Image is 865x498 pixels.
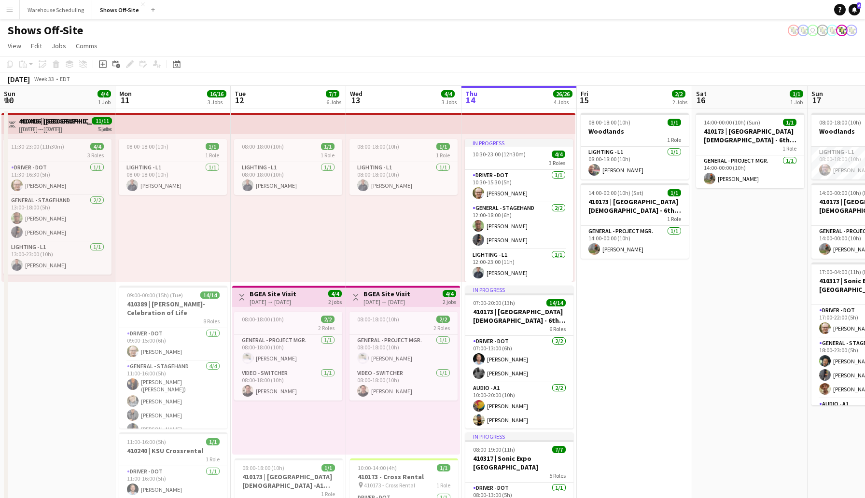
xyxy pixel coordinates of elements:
span: Edit [31,41,42,50]
span: 1/1 [321,143,335,150]
span: 14:00-00:00 (10h) (Sat) [588,189,643,196]
app-user-avatar: Labor Coordinator [797,25,809,36]
app-user-avatar: Labor Coordinator [846,25,857,36]
h3: 410173 | [GEOGRAPHIC_DATA][DEMOGRAPHIC_DATA] - 6th Grade Fall Camp FFA 2025 [581,197,689,215]
span: 11/11 [93,117,112,124]
h3: Woodlands [581,127,689,136]
div: 5 jobs [98,124,112,133]
span: 410173 - Cross Rental [364,482,415,489]
h3: 410389 | [PERSON_NAME]- Celebration of Life [119,300,227,317]
app-card-role: Lighting - L11/112:00-23:00 (11h)[PERSON_NAME] [465,249,573,282]
div: EDT [60,75,70,83]
span: 3 Roles [549,159,565,166]
button: Shows Off-Site [92,0,147,19]
span: Jobs [52,41,66,50]
app-card-role: General - Stagehand2/213:00-18:00 (5h)[PERSON_NAME][PERSON_NAME] [3,195,112,242]
h3: BGEA Site Visit [250,290,296,298]
app-job-card: 08:00-18:00 (10h)2/22 RolesGeneral - Project Mgr.1/108:00-18:00 (10h)[PERSON_NAME]Video - Switche... [349,312,458,401]
span: Fri [581,89,588,98]
app-card-role: Lighting - L11/108:00-18:00 (10h)[PERSON_NAME] [234,162,342,195]
app-card-role: Lighting - L11/108:00-18:00 (10h)[PERSON_NAME] [119,162,227,195]
app-job-card: In progress07:00-20:00 (13h)14/14410173 | [GEOGRAPHIC_DATA][DEMOGRAPHIC_DATA] - 6th Grade Fall Ca... [465,286,573,429]
span: 1/1 [437,464,450,471]
span: 4/4 [552,151,565,158]
app-job-card: 14:00-00:00 (10h) (Sun)1/1410173 | [GEOGRAPHIC_DATA][DEMOGRAPHIC_DATA] - 6th Grade Fall Camp FFA ... [696,113,804,188]
app-card-role: Audio - A12/210:00-20:00 (10h)[PERSON_NAME][PERSON_NAME] [465,383,573,429]
span: 08:00-18:00 (10h) [242,464,284,471]
span: 1 Role [667,215,681,222]
app-card-role: General - Stagehand2/212:00-18:00 (6h)[PERSON_NAME][PERSON_NAME] [465,203,573,249]
h3: 410173 | [GEOGRAPHIC_DATA][DEMOGRAPHIC_DATA] - 6th Grade Fall Camp FFA 2025 [465,307,573,325]
div: [DATE] [8,74,30,84]
span: 1/1 [321,464,335,471]
span: 16/16 [207,90,226,97]
span: 08:00-18:00 (10h) [588,119,630,126]
app-job-card: 08:00-18:00 (10h)2/22 RolesGeneral - Project Mgr.1/108:00-18:00 (10h)[PERSON_NAME]Video - Switche... [234,312,342,401]
span: Tue [235,89,246,98]
span: 4/4 [90,143,104,150]
div: 08:00-18:00 (10h)1/11 RoleLighting - L11/108:00-18:00 (10h)[PERSON_NAME] [349,139,458,195]
span: 1 Role [206,456,220,463]
div: 09:00-00:00 (15h) (Tue)14/14410389 | [PERSON_NAME]- Celebration of Life8 RolesDriver - DOT1/109:0... [119,286,227,429]
app-user-avatar: Labor Coordinator [836,25,848,36]
span: 1/1 [206,438,220,445]
span: Mon [119,89,132,98]
app-job-card: 14:00-00:00 (10h) (Sat)1/1410173 | [GEOGRAPHIC_DATA][DEMOGRAPHIC_DATA] - 6th Grade Fall Camp FFA ... [581,183,689,259]
span: 2/2 [672,90,685,97]
a: View [4,40,25,52]
span: 11 [118,95,132,106]
span: 14:00-00:00 (10h) (Sun) [704,119,760,126]
span: 4/4 [443,290,456,297]
app-card-role: Driver - DOT1/111:30-16:30 (5h)[PERSON_NAME] [3,162,112,195]
span: 08:00-18:00 (10h) [242,316,284,323]
span: 11:30-23:00 (11h30m) [11,143,64,150]
h3: 410317 | Sonic Expo [GEOGRAPHIC_DATA] [465,454,573,471]
span: 1 Role [436,152,450,159]
div: 2 jobs [328,297,342,305]
app-card-role: Driver - DOT2/207:00-13:00 (6h)[PERSON_NAME][PERSON_NAME] [465,336,573,383]
app-user-avatar: Toryn Tamborello [807,25,819,36]
span: 5 Roles [549,472,566,479]
span: Sat [696,89,707,98]
app-user-avatar: Labor Coordinator [817,25,828,36]
span: 1/1 [790,90,803,97]
app-card-role: General - Stagehand4/411:00-16:00 (5h)[PERSON_NAME] ([PERSON_NAME]) [PERSON_NAME][PERSON_NAME][PE... [119,361,227,439]
app-card-role: Driver - DOT1/109:00-15:00 (6h)[PERSON_NAME] [119,328,227,361]
span: 2/2 [321,316,335,323]
app-job-card: 08:00-18:00 (10h)1/11 RoleLighting - L11/108:00-18:00 (10h)[PERSON_NAME] [119,139,227,195]
span: 10:30-23:00 (12h30m) [473,151,526,158]
app-card-role: Lighting - L11/108:00-18:00 (10h)[PERSON_NAME] [349,162,458,195]
span: 2/2 [436,316,450,323]
div: 08:00-18:00 (10h)1/1Woodlands1 RoleLighting - L11/108:00-18:00 (10h)[PERSON_NAME] [581,113,689,180]
span: 1 Role [321,490,335,498]
div: 11:30-23:00 (11h30m)4/43 RolesDriver - DOT1/111:30-16:30 (5h)[PERSON_NAME]General - Stagehand2/21... [3,139,112,275]
span: 1 Role [667,136,681,143]
app-card-role: Video - Switcher1/108:00-18:00 (10h)[PERSON_NAME] [234,368,342,401]
span: 16 [695,95,707,106]
span: Wed [350,89,363,98]
span: 10 [2,95,15,106]
span: 1/1 [668,119,681,126]
h3: BGEA Site Visit [363,290,410,298]
h1: Shows Off-Site [8,23,83,38]
span: 11:00-16:00 (5h) [127,438,166,445]
span: 4/4 [441,90,455,97]
a: Jobs [48,40,70,52]
span: 26/26 [553,90,572,97]
span: 13 [349,95,363,106]
span: Sun [811,89,823,98]
div: 3 Jobs [208,98,226,106]
app-card-role: General - Project Mgr.1/108:00-18:00 (10h)[PERSON_NAME] [349,335,458,368]
div: In progress [465,139,573,147]
h3: 410416 | [GEOGRAPHIC_DATA][DEMOGRAPHIC_DATA] - [GEOGRAPHIC_DATA] [21,117,93,125]
span: 1/1 [206,143,219,150]
span: 14/14 [200,291,220,299]
span: 1 Role [321,152,335,159]
span: 12 [233,95,246,106]
app-job-card: In progress10:30-23:00 (12h30m)4/43 RolesDriver - DOT1/110:30-15:30 (5h)[PERSON_NAME]General - St... [465,139,573,282]
div: 3 Jobs [442,98,457,106]
span: 7/7 [326,90,339,97]
span: Sun [4,89,15,98]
